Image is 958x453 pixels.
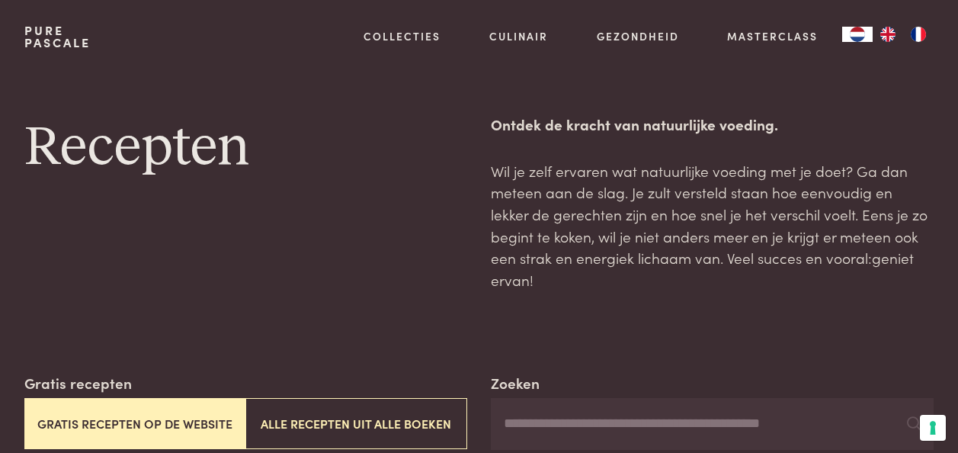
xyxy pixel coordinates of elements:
[24,24,91,49] a: PurePascale
[842,27,873,42] a: NL
[842,27,934,42] aside: Language selected: Nederlands
[491,114,778,134] strong: Ontdek de kracht van natuurlijke voeding.
[903,27,934,42] a: FR
[364,28,441,44] a: Collecties
[873,27,903,42] a: EN
[491,372,540,394] label: Zoeken
[920,415,946,441] button: Uw voorkeuren voor toestemming voor trackingtechnologieën
[491,160,934,291] p: Wil je zelf ervaren wat natuurlijke voeding met je doet? Ga dan meteen aan de slag. Je zult verst...
[24,114,467,182] h1: Recepten
[873,27,934,42] ul: Language list
[842,27,873,42] div: Language
[24,372,132,394] label: Gratis recepten
[245,398,466,449] button: Alle recepten uit alle boeken
[489,28,548,44] a: Culinair
[727,28,818,44] a: Masterclass
[24,398,245,449] button: Gratis recepten op de website
[597,28,679,44] a: Gezondheid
